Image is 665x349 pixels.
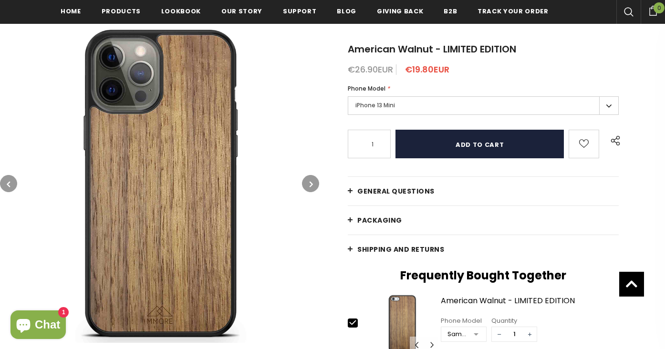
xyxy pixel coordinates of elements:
[357,245,444,254] span: Shipping and returns
[641,4,665,16] a: 0
[522,327,537,341] span: +
[8,310,69,341] inbox-online-store-chat: Shopify online store chat
[102,7,141,16] span: Products
[357,186,435,196] span: General Questions
[348,42,516,56] span: American Walnut - LIMITED EDITION
[348,84,385,92] span: Phone Model
[492,327,506,341] span: −
[348,268,619,283] h2: Frequently Bought Together
[441,316,487,326] div: Phone Model
[348,206,619,235] a: PACKAGING
[283,7,317,16] span: support
[491,316,537,326] div: Quantity
[405,63,449,75] span: €19.80EUR
[348,235,619,264] a: Shipping and returns
[337,7,356,16] span: Blog
[348,177,619,205] a: General Questions
[395,130,564,158] input: Add to cart
[441,297,619,313] a: American Walnut - LIMITED EDITION
[478,7,548,16] span: Track your order
[348,96,619,115] label: iPhone 13 Mini
[61,7,81,16] span: Home
[348,63,393,75] span: €26.90EUR
[357,216,402,225] span: PACKAGING
[377,7,423,16] span: Giving back
[444,7,457,16] span: B2B
[161,7,201,16] span: Lookbook
[447,329,467,339] div: Samsung Galaxy S25 Plus
[221,7,262,16] span: Our Story
[654,2,665,13] span: 0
